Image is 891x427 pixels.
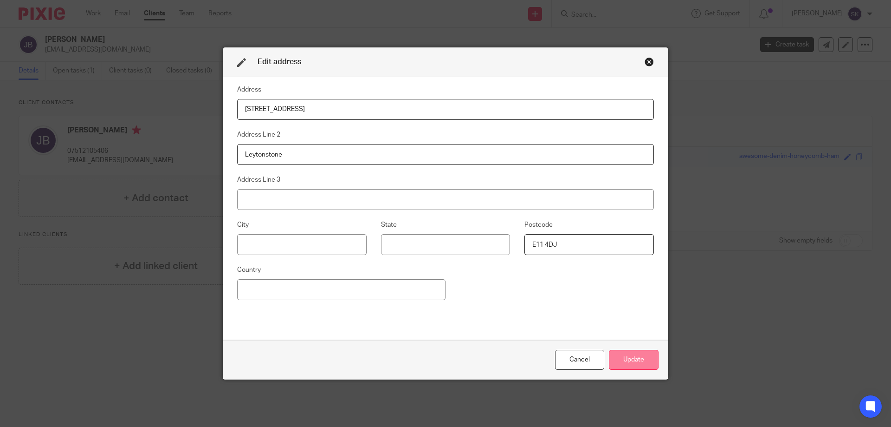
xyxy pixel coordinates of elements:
[237,85,261,94] label: Address
[524,220,553,230] label: Postcode
[381,220,397,230] label: State
[555,350,604,370] div: Close this dialog window
[237,130,280,139] label: Address Line 2
[237,175,280,184] label: Address Line 3
[237,220,249,230] label: City
[645,57,654,66] div: Close this dialog window
[237,265,261,275] label: Country
[609,350,659,370] button: Update
[258,58,301,66] span: Edit address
